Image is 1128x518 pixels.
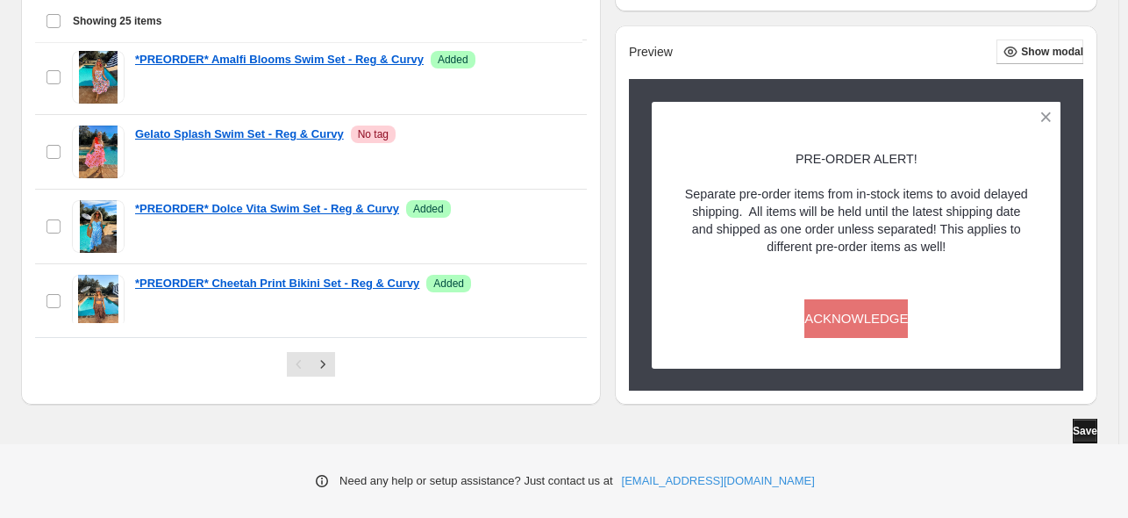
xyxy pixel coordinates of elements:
a: Gelato Splash Swim Set - Reg & Curvy [135,126,344,143]
span: Added [438,53,468,67]
a: [EMAIL_ADDRESS][DOMAIN_NAME] [622,472,815,490]
span: Added [413,202,444,216]
button: ACKNOWLEDGE [804,299,908,337]
p: Separate pre-order items from in-stock items to avoid delayed shipping. All items will be held un... [682,184,1031,255]
span: Save [1073,424,1097,438]
p: PRE-ORDER ALERT! [682,149,1031,167]
a: *PREORDER* Cheetah Print Bikini Set - Reg & Curvy [135,275,419,292]
button: Next [311,352,335,377]
span: Show modal [1021,45,1083,59]
span: No tag [358,127,389,141]
nav: Pagination [287,352,335,377]
button: Show modal [996,40,1083,64]
span: Showing 25 items [73,14,161,28]
a: *PREORDER* Dolce Vita Swim Set - Reg & Curvy [135,200,399,218]
h2: Preview [629,45,673,60]
span: Added [433,277,464,291]
a: *PREORDER* Amalfi Blooms Swim Set - Reg & Curvy [135,51,424,68]
button: Save [1073,419,1097,443]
